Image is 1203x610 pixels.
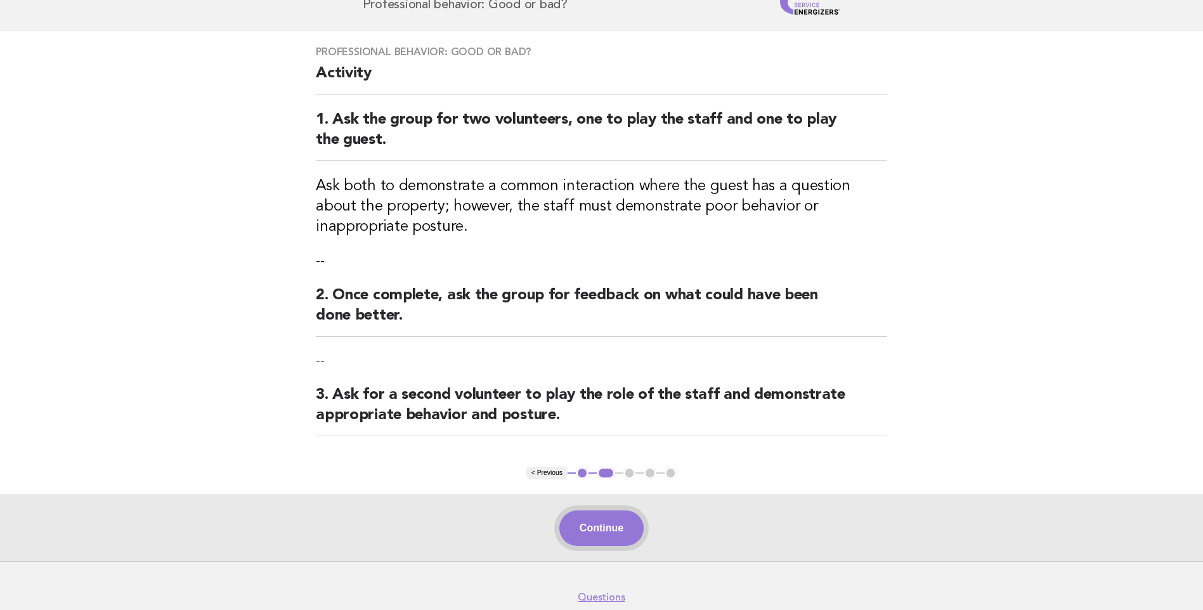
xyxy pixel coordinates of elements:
[526,467,568,479] button: < Previous
[597,467,615,479] button: 2
[316,63,887,94] h2: Activity
[316,285,887,337] h2: 2. Once complete, ask the group for feedback on what could have been done better.
[559,510,644,546] button: Continue
[316,385,887,436] h2: 3. Ask for a second volunteer to play the role of the staff and demonstrate appropriate behavior ...
[316,252,887,270] p: --
[316,46,887,58] h3: Professional behavior: Good or bad?
[578,591,625,604] a: Questions
[316,176,887,237] h3: Ask both to demonstrate a common interaction where the guest has a question about the property; h...
[576,467,588,479] button: 1
[316,110,887,161] h2: 1. Ask the group for two volunteers, one to play the staff and one to play the guest.
[316,352,887,370] p: --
